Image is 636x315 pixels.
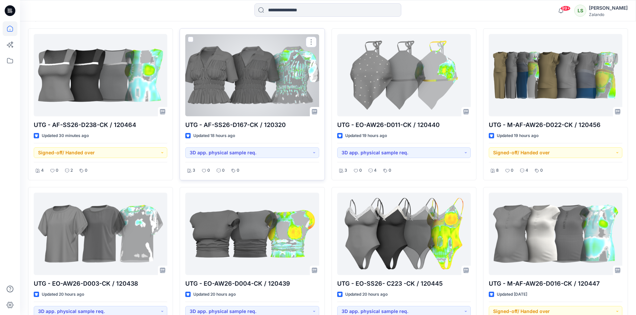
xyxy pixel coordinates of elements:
[525,167,528,174] p: 4
[70,167,73,174] p: 2
[389,167,391,174] p: 0
[193,291,236,298] p: Updated 20 hours ago
[193,132,235,139] p: Updated 18 hours ago
[574,5,586,17] div: LS
[359,167,362,174] p: 0
[345,167,347,174] p: 3
[185,193,319,275] a: UTG - EO-AW26-D004-CK / 120439
[185,120,319,130] p: UTG - AF-SS26-D167-CK / 120320
[56,167,58,174] p: 0
[589,12,628,17] div: Zalando
[41,167,44,174] p: 4
[489,193,622,275] a: UTG - M-AF-AW26-D016-CK / 120447
[34,120,167,130] p: UTG - AF-SS26-D238-CK / 120464
[207,167,210,174] p: 0
[489,279,622,288] p: UTG - M-AF-AW26-D016-CK / 120447
[497,132,539,139] p: Updated 19 hours ago
[540,167,543,174] p: 0
[511,167,513,174] p: 0
[42,132,89,139] p: Updated 30 minutes ago
[337,279,471,288] p: UTG - EO-SS26- C223 -CK / 120445
[237,167,239,174] p: 0
[34,193,167,275] a: UTG - EO-AW26-D003-CK / 120438
[489,120,622,130] p: UTG - M-AF-AW26-D022-CK / 120456
[42,291,84,298] p: Updated 20 hours ago
[337,193,471,275] a: UTG - EO-SS26- C223 -CK / 120445
[497,291,527,298] p: Updated [DATE]
[34,279,167,288] p: UTG - EO-AW26-D003-CK / 120438
[374,167,377,174] p: 4
[345,291,388,298] p: Updated 20 hours ago
[489,34,622,116] a: UTG - M-AF-AW26-D022-CK / 120456
[337,120,471,130] p: UTG - EO-AW26-D011-CK / 120440
[193,167,195,174] p: 3
[345,132,387,139] p: Updated 19 hours ago
[496,167,499,174] p: 8
[561,6,571,11] span: 99+
[185,34,319,116] a: UTG - AF-SS26-D167-CK / 120320
[337,34,471,116] a: UTG - EO-AW26-D011-CK / 120440
[85,167,87,174] p: 0
[185,279,319,288] p: UTG - EO-AW26-D004-CK / 120439
[222,167,225,174] p: 0
[589,4,628,12] div: [PERSON_NAME]
[34,34,167,116] a: UTG - AF-SS26-D238-CK / 120464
